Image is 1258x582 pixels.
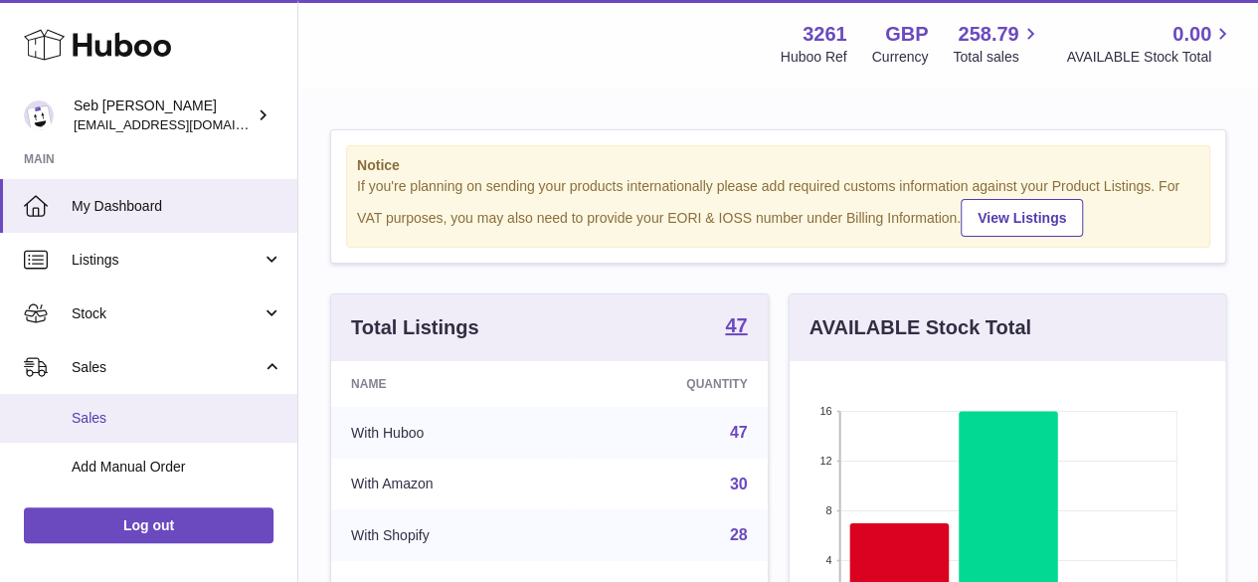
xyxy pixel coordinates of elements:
[725,315,747,339] a: 47
[819,455,831,467] text: 12
[953,21,1041,67] a: 258.79 Total sales
[725,315,747,335] strong: 47
[953,48,1041,67] span: Total sales
[819,405,831,417] text: 16
[803,21,847,48] strong: 3261
[1066,21,1234,67] a: 0.00 AVAILABLE Stock Total
[74,116,292,132] span: [EMAIL_ADDRESS][DOMAIN_NAME]
[1066,48,1234,67] span: AVAILABLE Stock Total
[357,156,1199,175] strong: Notice
[570,361,768,407] th: Quantity
[885,21,928,48] strong: GBP
[961,199,1083,237] a: View Listings
[1172,21,1211,48] span: 0.00
[331,459,570,510] td: With Amazon
[24,100,54,130] img: internalAdmin-3261@internal.huboo.com
[24,507,273,543] a: Log out
[730,424,748,441] a: 47
[72,251,262,270] span: Listings
[872,48,929,67] div: Currency
[72,409,282,428] span: Sales
[74,97,253,134] div: Seb [PERSON_NAME]
[331,407,570,459] td: With Huboo
[730,526,748,543] a: 28
[730,476,748,492] a: 30
[351,314,479,341] h3: Total Listings
[809,314,1031,341] h3: AVAILABLE Stock Total
[825,504,831,516] text: 8
[331,509,570,561] td: With Shopify
[781,48,847,67] div: Huboo Ref
[825,554,831,566] text: 4
[357,177,1199,237] div: If you're planning on sending your products internationally please add required customs informati...
[331,361,570,407] th: Name
[72,358,262,377] span: Sales
[958,21,1018,48] span: 258.79
[72,197,282,216] span: My Dashboard
[72,458,282,477] span: Add Manual Order
[72,304,262,323] span: Stock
